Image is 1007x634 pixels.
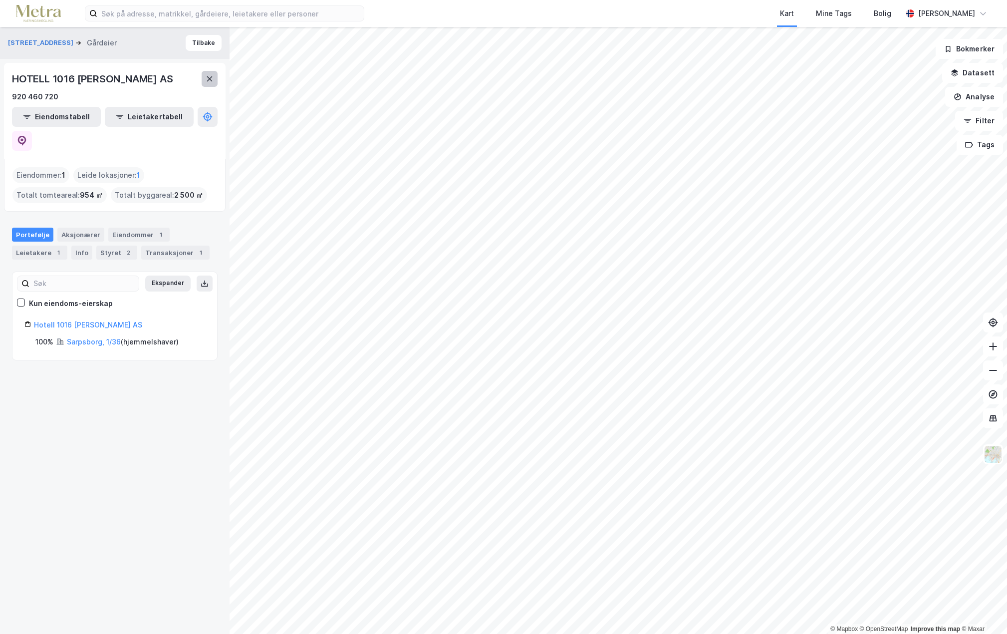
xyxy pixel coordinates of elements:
div: Kun eiendoms-eierskap [29,298,113,310]
div: 1 [53,248,63,258]
input: Søk på adresse, matrikkel, gårdeiere, leietakere eller personer [97,6,364,21]
div: 2 [123,248,133,258]
div: Gårdeier [87,37,117,49]
div: 920 460 720 [12,91,58,103]
iframe: Chat Widget [957,586,1007,634]
span: 1 [137,169,140,181]
div: Info [71,246,92,260]
button: Leietakertabell [105,107,194,127]
img: metra-logo.256734c3b2bbffee19d4.png [16,5,61,22]
a: Sarpsborg, 1/36 [67,337,121,346]
a: Improve this map [911,626,960,633]
div: 1 [196,248,206,258]
a: OpenStreetMap [860,626,908,633]
div: HOTELL 1016 [PERSON_NAME] AS [12,71,175,87]
span: 1 [62,169,65,181]
div: Totalt tomteareal : [12,187,107,203]
input: Søk [29,276,139,291]
div: Totalt byggareal : [111,187,207,203]
div: 100% [35,336,53,348]
span: 954 ㎡ [80,189,103,201]
button: Filter [955,111,1003,131]
div: Kontrollprogram for chat [957,586,1007,634]
button: Ekspander [145,276,191,292]
a: Hotell 1016 [PERSON_NAME] AS [34,320,142,329]
button: Eiendomstabell [12,107,101,127]
div: Kart [780,7,794,19]
div: Aksjonærer [57,228,104,242]
div: [PERSON_NAME] [918,7,975,19]
button: [STREET_ADDRESS] [8,38,75,48]
div: Eiendommer [108,228,170,242]
button: Bokmerker [936,39,1003,59]
div: Transaksjoner [141,246,210,260]
button: Tags [957,135,1003,155]
span: 2 500 ㎡ [174,189,203,201]
div: ( hjemmelshaver ) [67,336,179,348]
button: Analyse [945,87,1003,107]
div: 1 [156,230,166,240]
div: Eiendommer : [12,167,69,183]
img: Z [984,445,1003,464]
div: Leietakere [12,246,67,260]
div: Bolig [874,7,891,19]
div: Mine Tags [816,7,852,19]
button: Datasett [942,63,1003,83]
div: Leide lokasjoner : [73,167,144,183]
div: Portefølje [12,228,53,242]
button: Tilbake [186,35,222,51]
a: Mapbox [830,626,858,633]
div: Styret [96,246,137,260]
